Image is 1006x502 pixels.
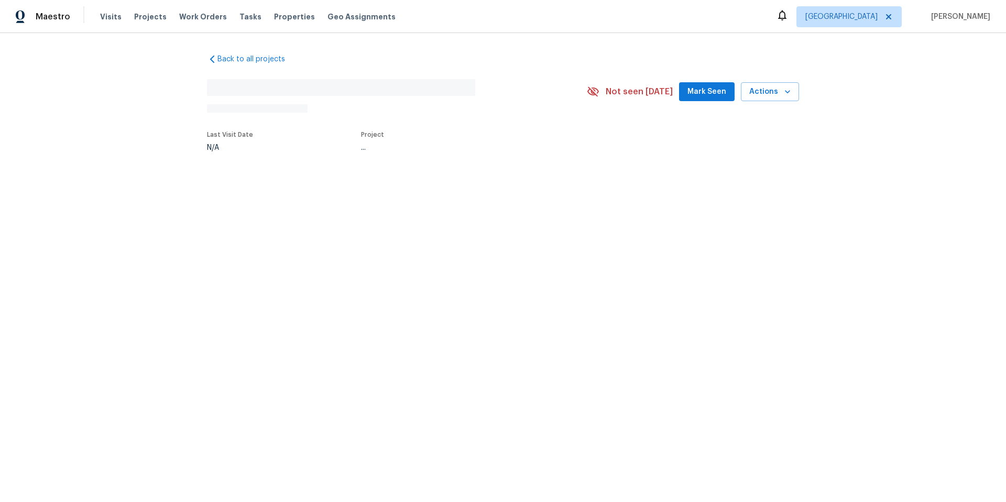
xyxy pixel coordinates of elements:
[327,12,396,22] span: Geo Assignments
[239,13,261,20] span: Tasks
[927,12,990,22] span: [PERSON_NAME]
[179,12,227,22] span: Work Orders
[361,132,384,138] span: Project
[805,12,878,22] span: [GEOGRAPHIC_DATA]
[207,132,253,138] span: Last Visit Date
[274,12,315,22] span: Properties
[361,144,562,151] div: ...
[134,12,167,22] span: Projects
[207,144,253,151] div: N/A
[100,12,122,22] span: Visits
[741,82,799,102] button: Actions
[679,82,735,102] button: Mark Seen
[687,85,726,99] span: Mark Seen
[207,54,308,64] a: Back to all projects
[749,85,791,99] span: Actions
[36,12,70,22] span: Maestro
[606,86,673,97] span: Not seen [DATE]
